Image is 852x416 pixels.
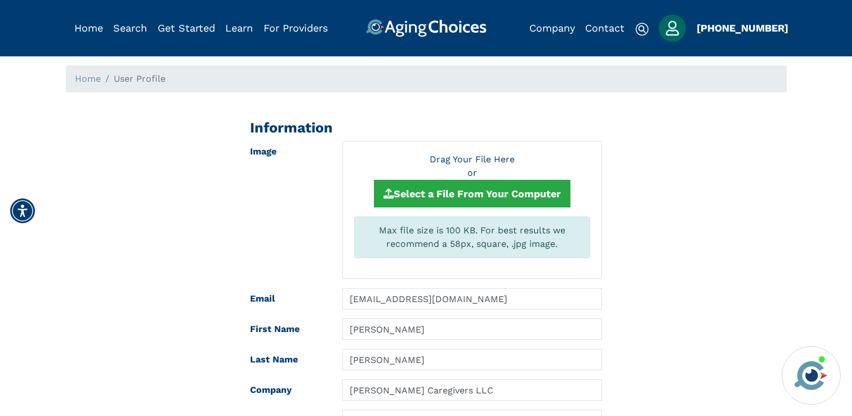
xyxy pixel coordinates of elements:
div: Popover trigger [659,15,686,42]
label: Company [242,379,334,401]
a: Get Started [158,22,215,34]
nav: breadcrumb [66,65,787,92]
a: Home [75,73,101,84]
a: Home [74,22,103,34]
button: Select a File From Your Computer [374,180,570,207]
a: For Providers [264,22,328,34]
a: [PHONE_NUMBER] [697,22,788,34]
a: Contact [585,22,624,34]
div: Max file size is 100 KB. For best results we recommend a 58px, square, .jpg image. [354,216,590,258]
h2: Information [250,120,602,136]
span: User Profile [114,73,166,84]
div: Popover trigger [113,19,147,37]
iframe: iframe [629,186,841,339]
label: Image [242,141,334,279]
img: search-icon.svg [635,23,649,36]
a: Company [529,22,575,34]
a: Learn [225,22,253,34]
div: Drag Your File Here [354,153,590,166]
img: user_avatar.jpg [659,15,686,42]
label: Email [242,288,334,309]
img: avatar [792,356,830,395]
a: Search [113,22,147,34]
section: Drag Your File HereorSelect a File From Your ComputerMax file size is 100 KB. For best results we... [342,141,602,279]
label: Last Name [242,349,334,370]
label: First Name [242,318,334,340]
img: AgingChoices [365,19,486,37]
div: Accessibility Menu [10,198,35,223]
div: or [354,166,590,180]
